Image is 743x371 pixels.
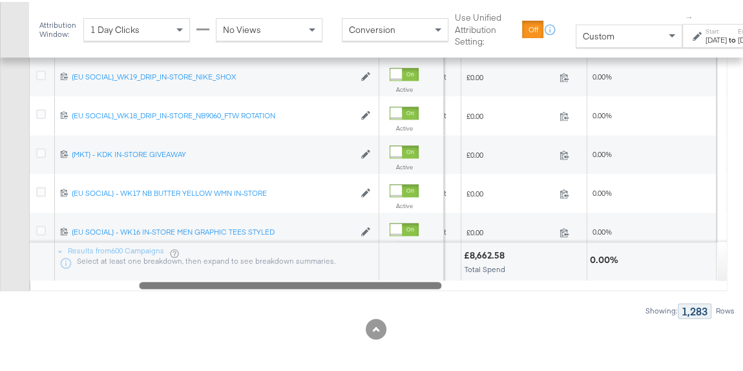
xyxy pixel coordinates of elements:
span: 0.00% [592,147,612,157]
div: (EU SOCIAL)_WK19_DRIP_IN-STORE_NIKE_SHOX [72,70,354,80]
label: Active [390,161,419,169]
span: £0.00 [466,109,554,119]
div: £8,662.58 [464,248,508,260]
div: 1,283 [678,301,711,317]
span: £0.00 [466,70,554,80]
div: [DATE] [705,33,726,43]
span: 0.00% [592,225,612,235]
a: (EU SOCIAL) - WK17 NB BUTTER YELLOW WMN IN-STORE [72,186,354,197]
label: Active [390,83,419,92]
span: £0.00 [466,187,554,196]
div: (EU SOCIAL) - WK16 IN-STORE MEN GRAPHIC TEES STYLED [72,225,354,235]
span: Conversion [349,22,395,34]
span: 0.00% [592,109,612,118]
span: 0.00% [592,186,612,196]
label: Active [390,200,419,208]
div: (EU SOCIAL)_WK18_DRIP_IN-STORE_NB9060_FTW ROTATION [72,109,354,119]
a: (EU SOCIAL)_WK19_DRIP_IN-STORE_NIKE_SHOX [72,70,354,81]
label: Use Unified Attribution Setting: [455,10,517,46]
span: £0.00 [466,226,554,235]
a: (MKT) - KDK IN-STORE GIVEAWAY [72,147,354,158]
div: 0.00% [590,252,622,264]
span: £0.00 [466,148,554,158]
span: No Views [223,22,261,34]
span: Total Spend [465,262,505,272]
span: 1 Day Clicks [90,22,140,34]
div: (EU SOCIAL) - WK17 NB BUTTER YELLOW WMN IN-STORE [72,186,354,196]
span: Custom [583,28,614,40]
div: Showing: [645,304,678,313]
strong: to [726,33,737,43]
span: 0.00% [592,70,612,79]
label: Active [390,122,419,131]
a: (EU SOCIAL)_WK18_DRIP_IN-STORE_NB9060_FTW ROTATION [72,109,354,120]
label: Start: [705,25,726,34]
div: Attribution Window: [39,19,77,37]
div: Rows [715,304,735,313]
span: ↑ [684,14,696,18]
a: (EU SOCIAL) - WK16 IN-STORE MEN GRAPHIC TEES STYLED [72,225,354,236]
